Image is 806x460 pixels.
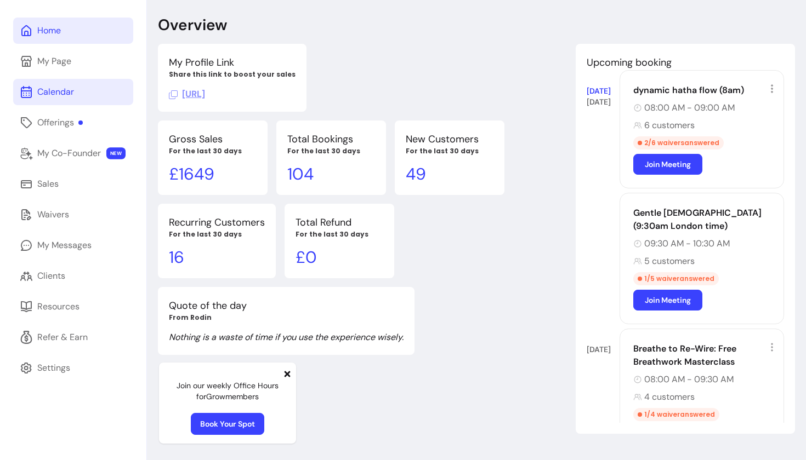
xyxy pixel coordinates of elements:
[13,294,133,320] a: Resources
[13,48,133,74] a: My Page
[633,119,777,132] div: 6 customers
[633,272,719,285] div: 1 / 5 waiver answered
[37,55,71,68] div: My Page
[633,136,724,150] div: 2 / 6 waivers answered
[13,18,133,44] a: Home
[633,390,777,404] div: 4 customers
[633,255,777,268] div: 5 customers
[37,208,69,221] div: Waivers
[287,131,375,147] p: Total Bookings
[633,154,702,175] a: Join Meeting
[37,116,83,129] div: Offerings
[633,237,777,250] div: 09:30 AM - 10:30 AM
[13,324,133,350] a: Refer & Earn
[587,96,620,107] div: [DATE]
[13,355,133,381] a: Settings
[37,239,92,252] div: My Messages
[37,85,74,99] div: Calendar
[37,361,70,375] div: Settings
[158,15,227,35] p: Overview
[169,313,404,322] p: From Rodin
[169,298,404,313] p: Quote of the day
[296,248,383,267] p: £ 0
[13,110,133,136] a: Offerings
[169,215,265,230] p: Recurring Customers
[37,147,101,160] div: My Co-Founder
[633,290,702,311] a: Join Meeting
[13,79,133,105] a: Calendar
[13,263,133,289] a: Clients
[37,177,59,191] div: Sales
[169,164,257,184] p: £ 1649
[633,84,777,97] div: dynamic hatha flow (8am)
[587,85,620,96] div: [DATE]
[13,202,133,228] a: Waivers
[169,55,296,70] p: My Profile Link
[169,248,265,267] p: 16
[287,164,375,184] p: 104
[406,164,493,184] p: 49
[633,408,719,421] div: 1 / 4 waiver answered
[169,147,257,156] p: For the last 30 days
[169,131,257,147] p: Gross Sales
[587,344,620,355] div: [DATE]
[13,232,133,258] a: My Messages
[169,88,205,100] span: Click to copy
[37,269,65,283] div: Clients
[106,147,126,159] span: NEW
[296,215,383,230] p: Total Refund
[169,331,404,344] p: Nothing is a waste of time if you use the experience wisely.
[37,24,61,37] div: Home
[406,131,493,147] p: New Customers
[633,342,777,369] div: Breathe to Re-Wire: Free Breathwork Masterclass
[296,230,383,239] p: For the last 30 days
[633,373,777,386] div: 08:00 AM - 09:30 AM
[13,140,133,166] a: My Co-Founder NEW
[168,380,287,402] p: Join our weekly Office Hours for Grow members
[37,300,80,313] div: Resources
[587,55,784,70] p: Upcoming booking
[191,413,264,435] a: Book Your Spot
[287,147,375,156] p: For the last 30 days
[633,101,777,114] div: 08:00 AM - 09:00 AM
[169,230,265,239] p: For the last 30 days
[406,147,493,156] p: For the last 30 days
[633,206,777,233] div: Gentle [DEMOGRAPHIC_DATA] (9:30am London time)
[169,70,296,79] p: Share this link to boost your sales
[13,171,133,197] a: Sales
[37,331,88,344] div: Refer & Earn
